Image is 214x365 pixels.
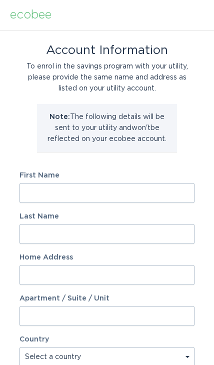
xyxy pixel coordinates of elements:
[19,45,194,56] div: Account Information
[19,254,194,261] label: Home Address
[19,61,194,94] div: To enrol in the savings program with your utility, please provide the same name and address as li...
[49,113,70,120] strong: Note:
[19,336,49,343] label: Country
[19,172,194,179] label: First Name
[19,213,194,220] label: Last Name
[10,9,51,20] div: ecobee
[19,295,194,302] label: Apartment / Suite / Unit
[44,111,169,144] p: The following details will be sent to your utility and won't be reflected on your ecobee account.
